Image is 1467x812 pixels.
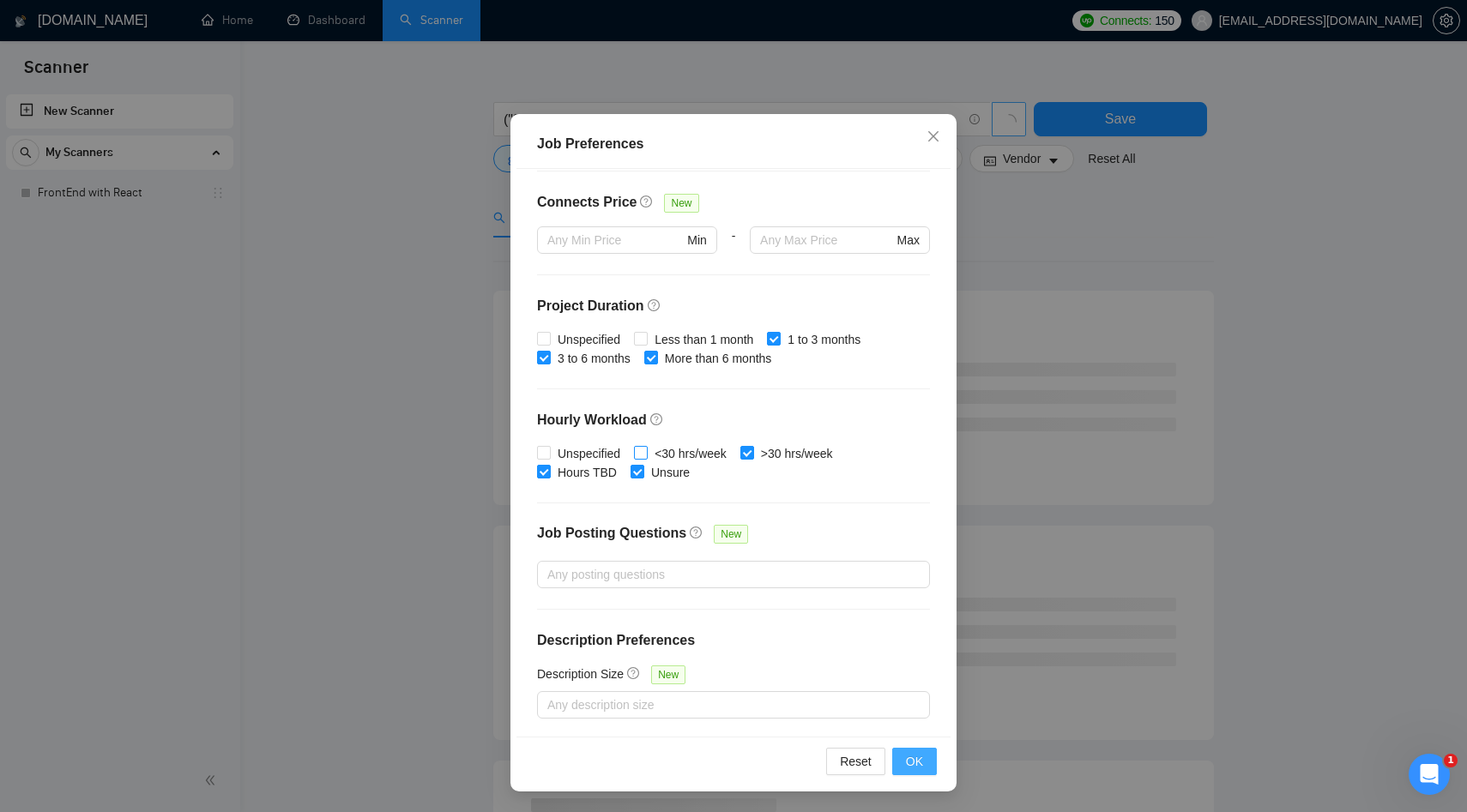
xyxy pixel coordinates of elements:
input: Any Max Price [760,231,893,250]
h5: Description Size [537,665,624,683]
span: Unspecified [551,444,627,463]
h4: Hourly Workload [537,410,930,430]
div: Job Preferences [537,134,930,154]
span: >30 hrs/week [754,444,840,463]
button: OK [892,748,937,775]
span: 1 [1444,754,1458,767]
span: Hours TBD [551,463,624,482]
span: Less than 1 month [648,330,760,349]
span: 3 to 6 months [551,349,637,368]
span: New [714,525,748,544]
button: Close [910,114,957,160]
span: question-circle [650,412,664,426]
span: question-circle [690,526,703,539]
span: close [927,129,940,143]
span: More than 6 months [658,349,779,368]
span: question-circle [627,666,641,680]
iframe: Intercom live chat [1409,754,1450,795]
h4: Job Posting Questions [537,523,686,544]
div: - [717,226,750,274]
span: question-circle [640,195,654,208]
h4: Description Preferences [537,630,930,651]
span: Reset [840,752,872,771]
span: OK [906,752,923,771]
span: Unspecified [551,330,627,349]
span: New [651,665,685,684]
h4: Connects Price [537,192,637,213]
span: question-circle [648,298,661,312]
span: Unsure [644,463,697,482]
button: Reset [826,748,885,775]
span: <30 hrs/week [648,444,733,463]
span: New [664,194,698,213]
span: 1 to 3 months [781,330,867,349]
span: Max [897,231,920,250]
input: Any Min Price [547,231,684,250]
span: Min [687,231,707,250]
h4: Project Duration [537,296,930,316]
